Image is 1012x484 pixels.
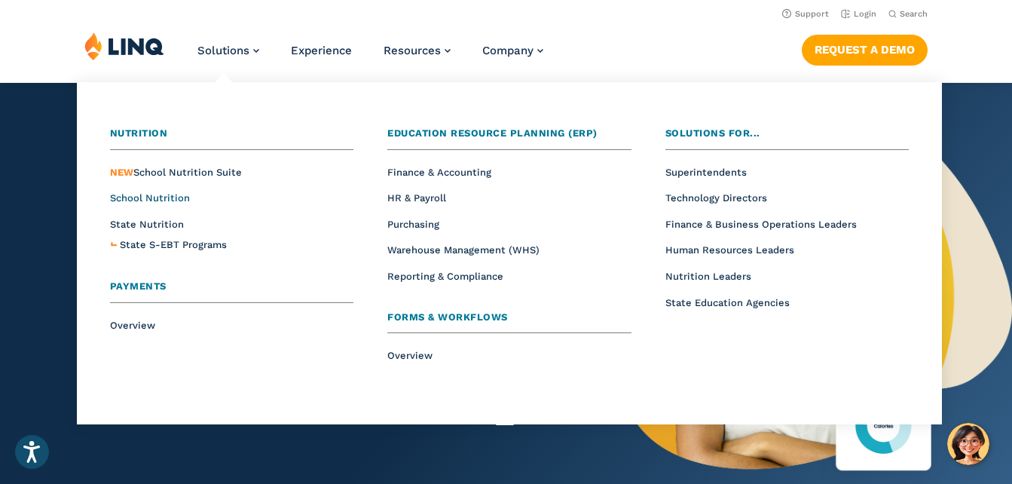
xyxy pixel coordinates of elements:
a: State Nutrition [110,219,184,230]
a: Finance & Business Operations Leaders [665,219,857,230]
button: Hello, have a question? Let’s chat. [947,423,989,465]
a: Request a Demo [802,35,928,65]
span: State S-EBT Programs [120,239,227,250]
a: Login [841,9,876,19]
a: Experience [291,44,352,57]
span: Solutions for... [665,127,760,139]
a: Resources [384,44,451,57]
a: Overview [110,320,155,331]
span: Payments [110,280,167,292]
span: Search [900,9,928,19]
a: Nutrition [110,126,353,150]
a: State Education Agencies [665,297,790,308]
a: Nutrition Leaders [665,271,751,282]
span: Education Resource Planning (ERP) [387,127,598,139]
a: School Nutrition [110,192,190,204]
a: Support [782,9,829,19]
nav: Primary Navigation [197,32,543,81]
span: School Nutrition Suite [110,167,242,178]
a: Company [482,44,543,57]
a: Technology Directors [665,192,767,204]
span: NEW [110,167,133,178]
a: Reporting & Compliance [387,271,503,282]
a: Purchasing [387,219,439,230]
a: Education Resource Planning (ERP) [387,126,631,150]
nav: Button Navigation [802,32,928,65]
span: Resources [384,44,441,57]
a: Forms & Workflows [387,310,631,334]
a: Overview [387,350,433,361]
a: Warehouse Management (WHS) [387,244,540,256]
a: Finance & Accounting [387,167,491,178]
img: LINQ | K‑12 Software [84,32,164,60]
a: Human Resources Leaders [665,244,794,256]
a: Payments [110,279,353,303]
button: Open Search Bar [888,8,928,20]
span: Nutrition [110,127,168,139]
a: HR & Payroll [387,192,446,204]
span: Company [482,44,534,57]
span: Forms & Workflows [387,311,508,323]
a: Solutions [197,44,259,57]
a: Solutions for... [665,126,909,150]
a: NEWSchool Nutrition Suite [110,167,242,178]
a: State S-EBT Programs [120,237,227,253]
span: Solutions [197,44,249,57]
a: Superintendents [665,167,747,178]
